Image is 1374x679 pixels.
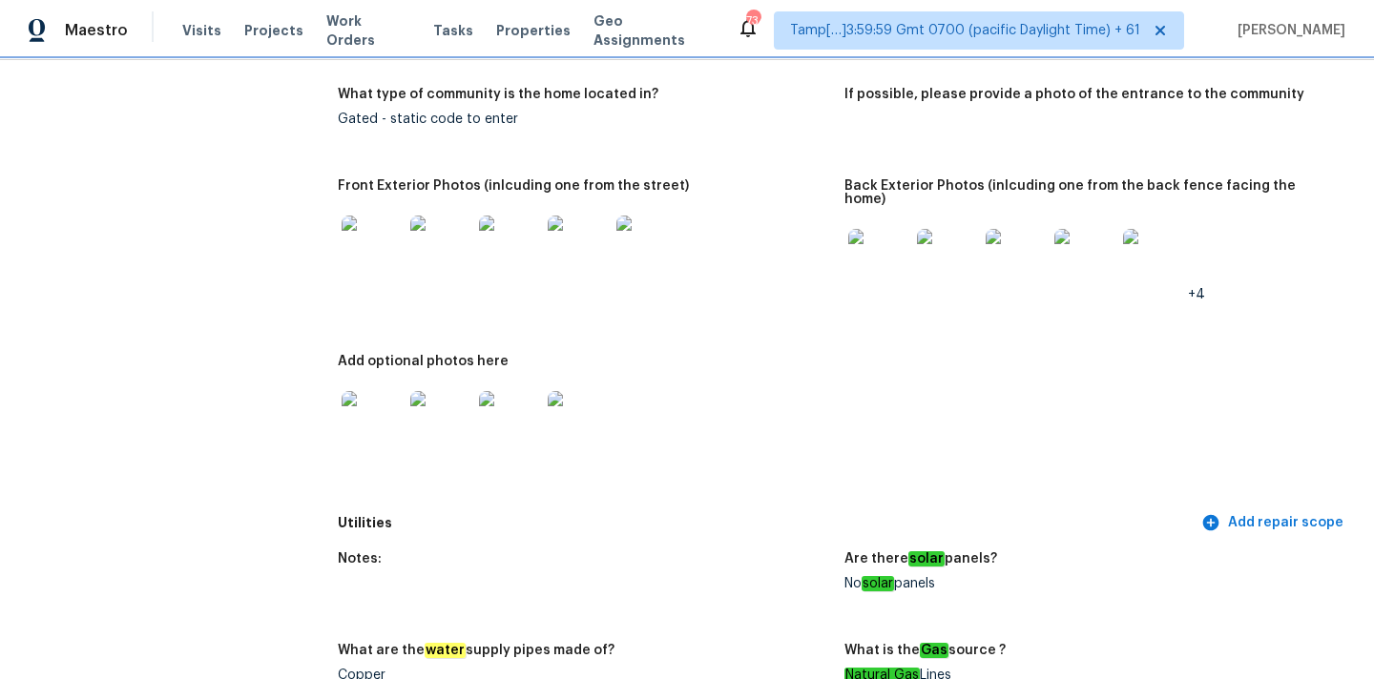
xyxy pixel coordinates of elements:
h5: If possible, please provide a photo of the entrance to the community [844,88,1304,101]
h5: Add optional photos here [338,355,509,368]
span: Geo Assignments [593,11,714,50]
h5: Are there panels? [844,552,997,566]
h5: Back Exterior Photos (inlcuding one from the back fence facing the home) [844,179,1336,206]
em: water [425,643,466,658]
span: +4 [1188,288,1205,301]
span: Properties [496,21,571,40]
span: Projects [244,21,303,40]
div: Gated - static code to enter [338,113,829,126]
button: Add repair scope [1197,505,1351,541]
div: 734 [746,11,760,31]
h5: Utilities [338,513,1197,533]
em: solar [908,551,945,566]
span: Visits [182,21,221,40]
h5: What are the supply pipes made of? [338,644,614,657]
div: No panels [844,577,1336,590]
h5: Notes: [338,552,382,566]
span: Add repair scope [1205,511,1343,535]
span: Maestro [65,21,128,40]
span: Tasks [433,24,473,37]
span: [PERSON_NAME] [1230,21,1345,40]
span: Tamp[…]3:59:59 Gmt 0700 (pacific Daylight Time) + 61 [790,21,1140,40]
h5: Front Exterior Photos (inlcuding one from the street) [338,179,689,193]
em: solar [862,576,894,591]
h5: What is the source ? [844,644,1006,657]
h5: What type of community is the home located in? [338,88,658,101]
span: Work Orders [326,11,410,50]
em: Gas [920,643,948,658]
